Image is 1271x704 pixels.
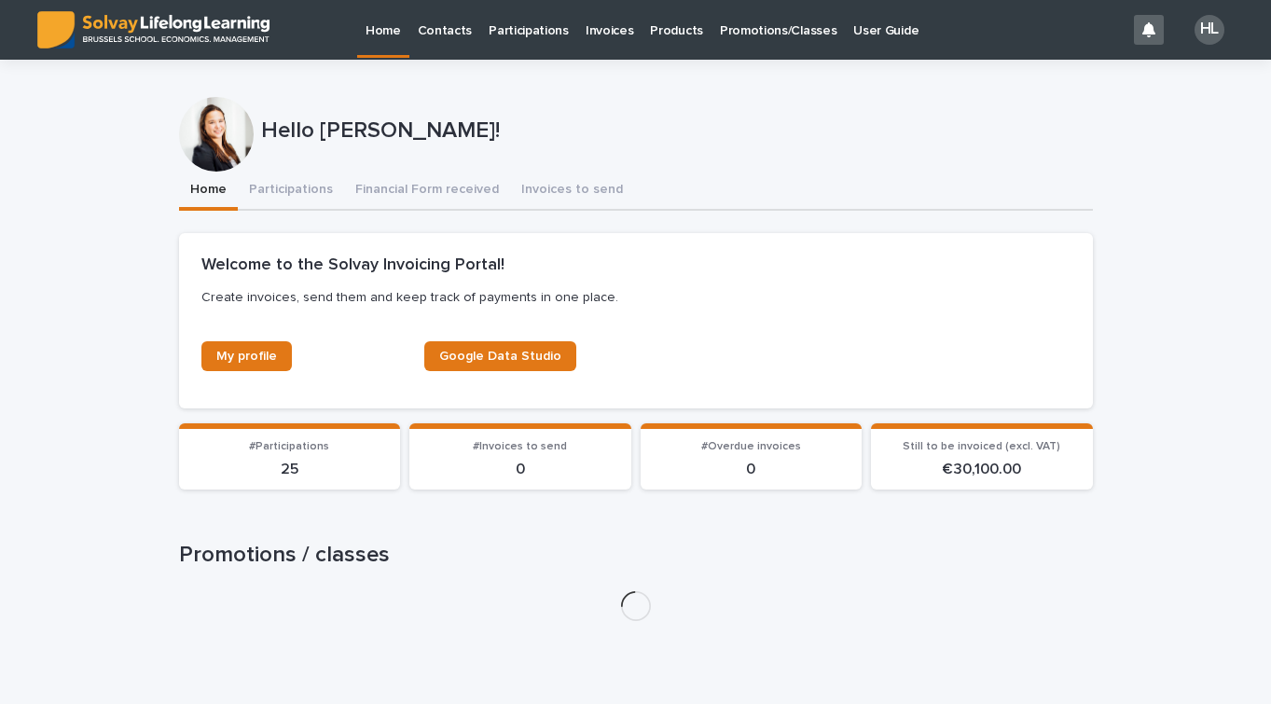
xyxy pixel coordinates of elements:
[652,461,851,478] p: 0
[179,172,238,211] button: Home
[201,341,292,371] a: My profile
[344,172,510,211] button: Financial Form received
[261,117,1085,145] p: Hello [PERSON_NAME]!
[249,441,329,452] span: #Participations
[701,441,801,452] span: #Overdue invoices
[216,350,277,363] span: My profile
[190,461,390,478] p: 25
[882,461,1082,478] p: € 30,100.00
[473,441,567,452] span: #Invoices to send
[510,172,634,211] button: Invoices to send
[439,350,561,363] span: Google Data Studio
[1195,15,1224,45] div: HL
[903,441,1060,452] span: Still to be invoiced (excl. VAT)
[201,289,1063,306] p: Create invoices, send them and keep track of payments in one place.
[37,11,269,48] img: ED0IkcNQHGZZMpCVrDht
[238,172,344,211] button: Participations
[179,542,1093,569] h1: Promotions / classes
[424,341,576,371] a: Google Data Studio
[201,255,504,276] h2: Welcome to the Solvay Invoicing Portal!
[421,461,620,478] p: 0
